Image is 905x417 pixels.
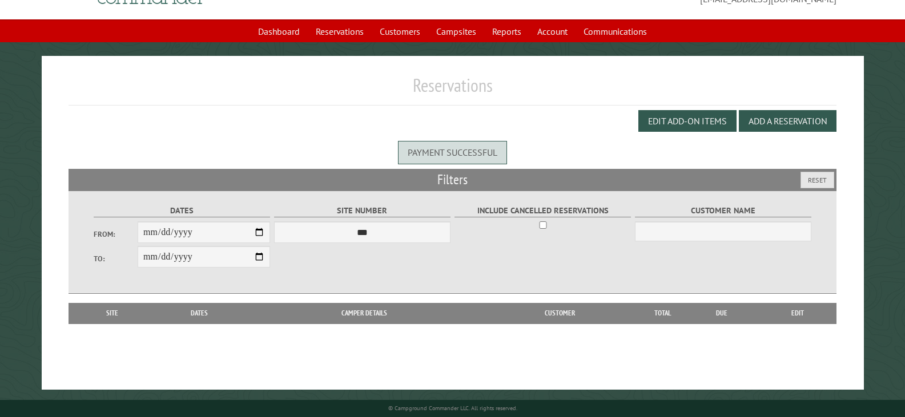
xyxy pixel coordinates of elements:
[480,303,640,323] th: Customer
[249,303,480,323] th: Camper Details
[577,21,654,42] a: Communications
[69,169,836,191] h2: Filters
[739,110,836,132] button: Add a Reservation
[94,229,138,240] label: From:
[388,404,517,412] small: © Campground Commander LLC. All rights reserved.
[635,204,812,217] label: Customer Name
[639,303,685,323] th: Total
[274,204,451,217] label: Site Number
[373,21,427,42] a: Customers
[485,21,528,42] a: Reports
[758,303,836,323] th: Edit
[454,204,632,217] label: Include Cancelled Reservations
[398,141,507,164] div: Payment successful
[309,21,371,42] a: Reservations
[685,303,758,323] th: Due
[801,172,834,188] button: Reset
[94,204,271,217] label: Dates
[150,303,249,323] th: Dates
[530,21,574,42] a: Account
[638,110,737,132] button: Edit Add-on Items
[429,21,483,42] a: Campsites
[251,21,307,42] a: Dashboard
[69,74,836,106] h1: Reservations
[74,303,150,323] th: Site
[94,253,138,264] label: To:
